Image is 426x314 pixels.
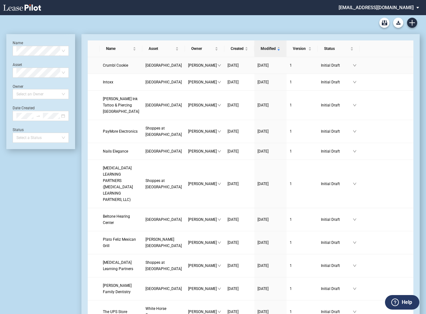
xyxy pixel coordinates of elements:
a: 1 [290,148,315,154]
a: 1 [290,62,315,69]
span: down [217,103,221,107]
span: Initial Draft [321,239,353,246]
span: down [217,264,221,268]
span: down [353,218,357,221]
a: [DATE] [228,102,251,108]
span: Nails Elegance [103,149,128,154]
a: [PERSON_NAME] Ink Tattoo & Piercing [GEOGRAPHIC_DATA] [103,96,139,115]
span: [DATE] [257,310,269,314]
a: [DATE] [257,102,283,108]
span: Plato Feliz Mexican Grill [103,237,136,248]
label: Owner [13,84,23,89]
span: 1 [290,217,292,222]
label: Date Created [13,106,35,110]
span: Shoppes at Garner [145,178,182,189]
span: Initial Draft [321,62,353,69]
a: [GEOGRAPHIC_DATA] [145,62,182,69]
span: Initial Draft [321,148,353,154]
a: PayMore Electronics [103,128,139,135]
a: [GEOGRAPHIC_DATA] [145,148,182,154]
span: swap-right [36,114,40,118]
span: Towne Centre Village [145,63,182,68]
a: [GEOGRAPHIC_DATA] [145,102,182,108]
label: Asset [13,63,22,67]
span: [DATE] [257,103,269,107]
span: down [353,149,357,153]
a: Nails Elegance [103,148,139,154]
span: [DATE] [228,63,239,68]
th: Name [100,40,142,57]
span: Name [106,45,132,52]
span: down [217,130,221,133]
a: [GEOGRAPHIC_DATA] [145,286,182,292]
span: [PERSON_NAME] [188,286,217,292]
span: [DATE] [257,240,269,245]
span: Lenox Village [145,103,182,107]
a: [DATE] [228,263,251,269]
span: Version [293,45,307,52]
span: [PERSON_NAME] [188,79,217,85]
th: Created [224,40,254,57]
a: [DATE] [228,286,251,292]
a: [DATE] [257,239,283,246]
span: [DATE] [257,182,269,186]
span: 1 [290,287,292,291]
span: down [353,287,357,291]
span: down [353,80,357,84]
span: [DATE] [228,103,239,107]
span: to [36,114,40,118]
a: Plato Feliz Mexican Grill [103,236,139,249]
span: [DATE] [257,263,269,268]
span: 1 [290,103,292,107]
span: [PERSON_NAME] [188,62,217,69]
span: [DATE] [257,149,269,154]
span: down [353,182,357,186]
label: Help [402,298,412,306]
a: [DATE] [257,128,283,135]
span: [DATE] [228,240,239,245]
a: [PERSON_NAME] Family Dentistry [103,282,139,295]
span: down [353,264,357,268]
a: 1 [290,239,315,246]
span: Initial Draft [321,128,353,135]
span: [DATE] [257,80,269,84]
a: [MEDICAL_DATA] Learning Partners [103,259,139,272]
span: Intoxx [103,80,113,84]
a: [DATE] [257,148,283,154]
span: 1 [290,129,292,134]
span: down [217,218,221,221]
a: Archive [379,18,389,28]
a: [GEOGRAPHIC_DATA] [145,216,182,223]
span: Cleopatra Ink Tattoo & Piercing Atlanta [103,97,139,114]
span: down [217,80,221,84]
span: AUTISM LEARNING PARTNERS (AUTISM LEARNING PARTNERS, LLC) [103,166,133,202]
a: Shoppes at [GEOGRAPHIC_DATA] [145,125,182,138]
button: Help [385,295,419,310]
a: Download Blank Form [393,18,403,28]
a: [DATE] [228,239,251,246]
span: [DATE] [257,63,269,68]
span: Initial Draft [321,181,353,187]
span: [DATE] [257,129,269,134]
a: [DATE] [228,62,251,69]
th: Owner [185,40,224,57]
span: [DATE] [228,287,239,291]
a: [PERSON_NAME][GEOGRAPHIC_DATA] [145,236,182,249]
span: Shoppes at Woodruff [145,126,182,137]
a: 1 [290,216,315,223]
span: down [217,287,221,291]
span: 1 [290,63,292,68]
span: [DATE] [228,310,239,314]
span: [DATE] [228,263,239,268]
span: 1 [290,263,292,268]
a: Crumbl Cookie [103,62,139,69]
span: down [217,63,221,67]
a: [MEDICAL_DATA] LEARNING PARTNERS ([MEDICAL_DATA] LEARNING PARTNERS, LLC) [103,165,139,203]
span: [PERSON_NAME] [188,148,217,154]
a: 1 [290,79,315,85]
span: 1 [290,310,292,314]
span: 1 [290,240,292,245]
span: The UPS Store [103,310,127,314]
span: [PERSON_NAME] [188,128,217,135]
span: Hillcrest Shopping Center [145,217,182,222]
